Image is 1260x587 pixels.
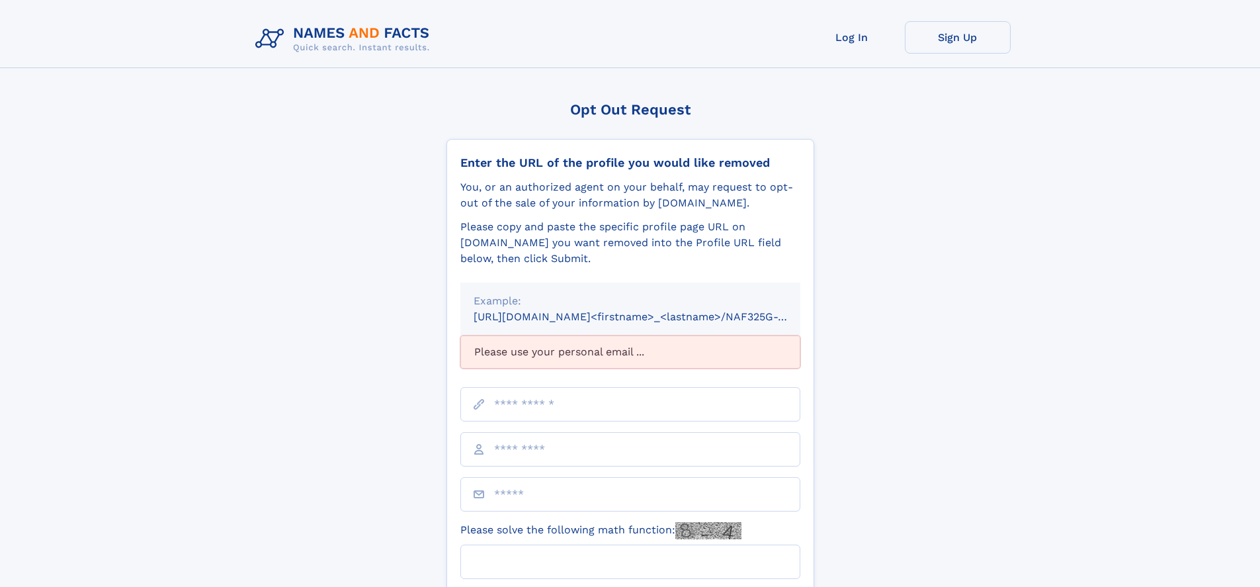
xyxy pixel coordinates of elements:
img: Logo Names and Facts [250,21,441,57]
div: Enter the URL of the profile you would like removed [460,156,800,170]
div: Example: [474,293,787,309]
div: Opt Out Request [446,101,814,118]
div: Please use your personal email ... [460,336,800,369]
small: [URL][DOMAIN_NAME]<firstname>_<lastname>/NAF325G-xxxxxxxx [474,310,825,323]
a: Sign Up [905,21,1011,54]
div: Please copy and paste the specific profile page URL on [DOMAIN_NAME] you want removed into the Pr... [460,219,800,267]
label: Please solve the following math function: [460,522,741,539]
div: You, or an authorized agent on your behalf, may request to opt-out of the sale of your informatio... [460,179,800,211]
a: Log In [799,21,905,54]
